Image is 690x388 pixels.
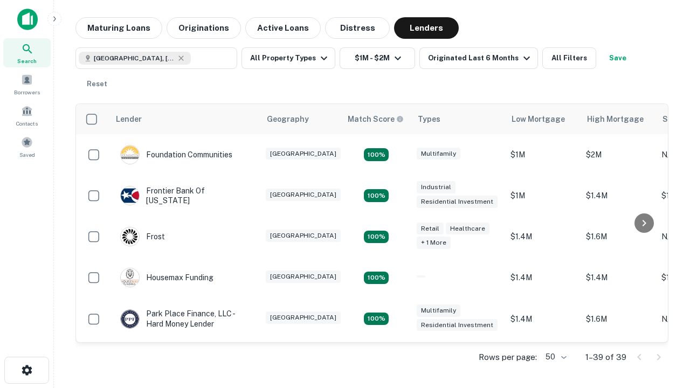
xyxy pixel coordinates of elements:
th: High Mortgage [581,104,656,134]
div: Residential Investment [417,196,498,208]
div: Lender [116,113,142,126]
div: [GEOGRAPHIC_DATA] [266,230,341,242]
div: Geography [267,113,309,126]
button: Maturing Loans [75,17,162,39]
div: Matching Properties: 4, hasApolloMatch: undefined [364,189,389,202]
div: Low Mortgage [512,113,565,126]
div: 50 [541,349,568,365]
div: Retail [417,223,444,235]
button: Reset [80,73,114,95]
span: [GEOGRAPHIC_DATA], [GEOGRAPHIC_DATA], [GEOGRAPHIC_DATA] [94,53,175,63]
td: $1M [505,134,581,175]
div: Residential Investment [417,319,498,331]
iframe: Chat Widget [636,302,690,354]
th: Lender [109,104,260,134]
td: $1.4M [505,216,581,257]
div: [GEOGRAPHIC_DATA] [266,271,341,283]
p: Rows per page: [479,351,537,364]
a: Borrowers [3,70,51,99]
button: Active Loans [245,17,321,39]
button: All Property Types [241,47,335,69]
div: [GEOGRAPHIC_DATA] [266,189,341,201]
th: Geography [260,104,341,134]
div: [GEOGRAPHIC_DATA] [266,311,341,324]
td: $1M [505,175,581,216]
button: Originations [167,17,241,39]
span: Saved [19,150,35,159]
div: Industrial [417,181,456,193]
div: Matching Properties: 4, hasApolloMatch: undefined [364,148,389,161]
div: Matching Properties: 4, hasApolloMatch: undefined [364,231,389,244]
button: All Filters [542,47,596,69]
div: + 1 more [417,237,451,249]
div: Housemax Funding [120,268,213,287]
div: High Mortgage [587,113,644,126]
td: $1.4M [505,257,581,298]
td: $2M [581,134,656,175]
button: Lenders [394,17,459,39]
td: $1.4M [581,257,656,298]
div: Originated Last 6 Months [428,52,533,65]
td: $1.4M [505,298,581,339]
div: Frontier Bank Of [US_STATE] [120,186,250,205]
div: Matching Properties: 4, hasApolloMatch: undefined [364,313,389,325]
button: $1M - $2M [340,47,415,69]
a: Contacts [3,101,51,130]
a: Search [3,38,51,67]
td: $1.6M [581,216,656,257]
a: Saved [3,132,51,161]
img: picture [121,227,139,246]
p: 1–39 of 39 [585,351,626,364]
div: Capitalize uses an advanced AI algorithm to match your search with the best lender. The match sco... [348,113,404,125]
button: Originated Last 6 Months [419,47,538,69]
div: Matching Properties: 4, hasApolloMatch: undefined [364,272,389,285]
td: $1.6M [581,298,656,339]
span: Contacts [16,119,38,128]
span: Search [17,57,37,65]
img: picture [121,310,139,328]
div: Park Place Finance, LLC - Hard Money Lender [120,309,250,328]
img: picture [121,145,139,164]
div: Types [418,113,440,126]
div: Multifamily [417,148,460,160]
div: [GEOGRAPHIC_DATA] [266,148,341,160]
td: $1.4M [581,175,656,216]
div: Healthcare [446,223,489,235]
img: picture [121,186,139,205]
img: picture [121,268,139,287]
div: Multifamily [417,304,460,317]
th: Capitalize uses an advanced AI algorithm to match your search with the best lender. The match sco... [341,104,411,134]
th: Types [411,104,505,134]
div: Foundation Communities [120,145,232,164]
span: Borrowers [14,88,40,96]
h6: Match Score [348,113,402,125]
button: Save your search to get updates of matches that match your search criteria. [601,47,635,69]
th: Low Mortgage [505,104,581,134]
div: Frost [120,227,165,246]
button: Distress [325,17,390,39]
img: capitalize-icon.png [17,9,38,30]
